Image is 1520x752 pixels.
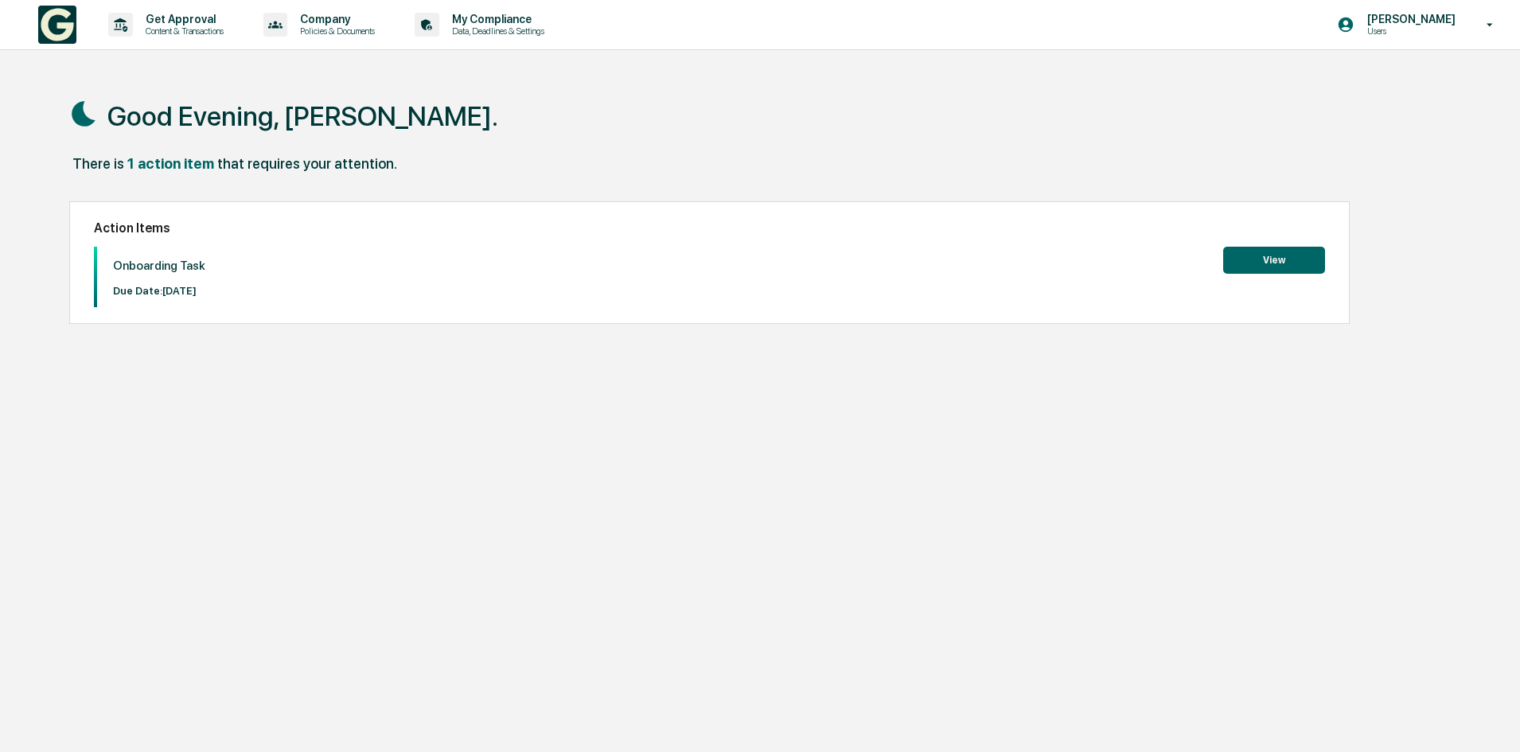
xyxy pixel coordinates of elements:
[38,6,76,44] img: logo
[439,25,552,37] p: Data, Deadlines & Settings
[113,285,205,297] p: Due Date: [DATE]
[127,155,214,172] div: 1 action item
[94,220,1325,236] h2: Action Items
[217,155,397,172] div: that requires your attention.
[113,259,205,273] p: Onboarding Task
[287,13,383,25] p: Company
[107,100,498,132] h1: Good Evening, [PERSON_NAME].
[133,25,232,37] p: Content & Transactions
[1354,25,1463,37] p: Users
[72,155,124,172] div: There is
[1223,247,1325,274] button: View
[1354,13,1463,25] p: [PERSON_NAME]
[133,13,232,25] p: Get Approval
[1223,251,1325,267] a: View
[287,25,383,37] p: Policies & Documents
[439,13,552,25] p: My Compliance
